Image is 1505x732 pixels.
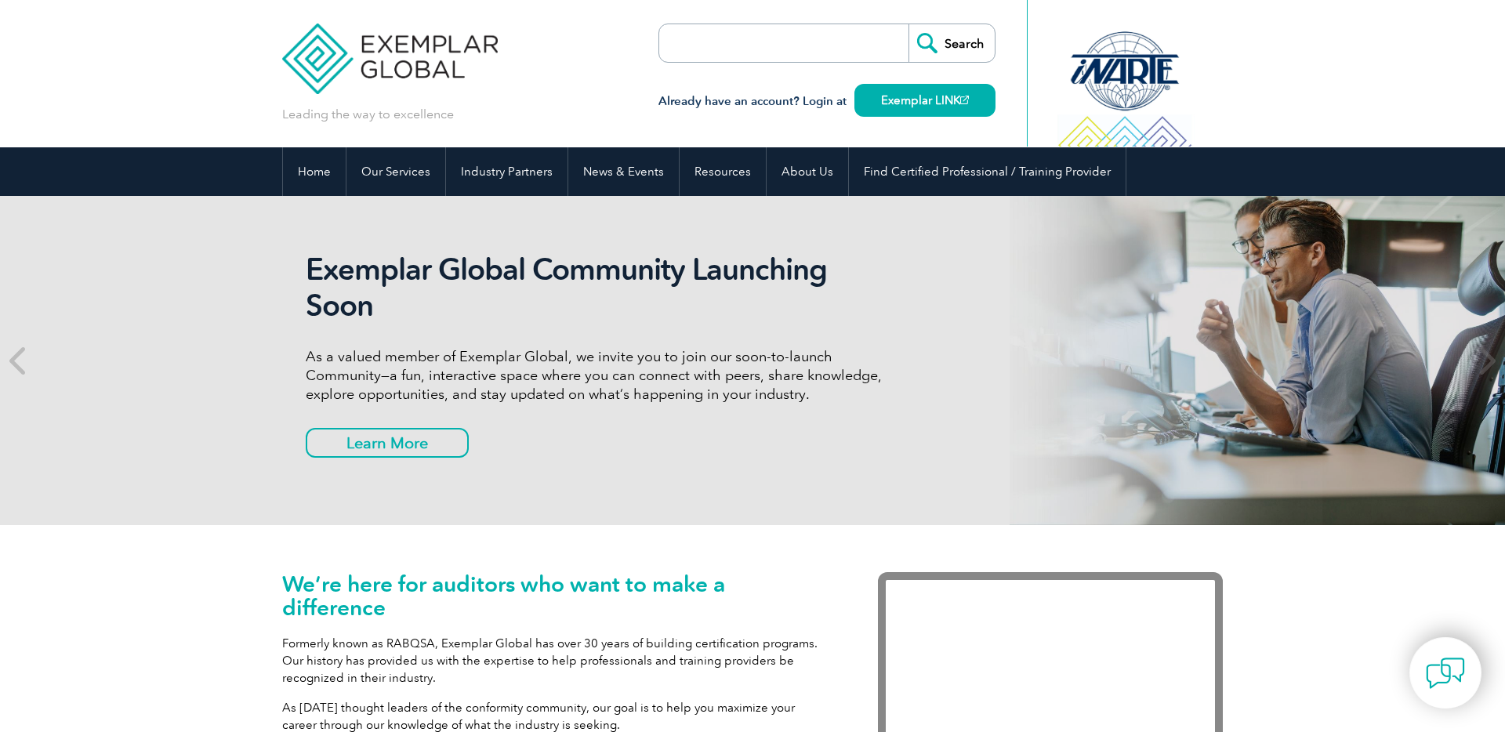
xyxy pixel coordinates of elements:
a: News & Events [568,147,679,196]
h1: We’re here for auditors who want to make a difference [282,572,831,619]
a: Learn More [306,428,469,458]
h2: Exemplar Global Community Launching Soon [306,252,894,324]
a: Industry Partners [446,147,568,196]
a: Resources [680,147,766,196]
a: Find Certified Professional / Training Provider [849,147,1126,196]
input: Search [908,24,995,62]
p: Formerly known as RABQSA, Exemplar Global has over 30 years of building certification programs. O... [282,635,831,687]
p: Leading the way to excellence [282,106,454,123]
p: As a valued member of Exemplar Global, we invite you to join our soon-to-launch Community—a fun, ... [306,347,894,404]
a: Our Services [346,147,445,196]
a: About Us [767,147,848,196]
img: open_square.png [960,96,969,104]
a: Home [283,147,346,196]
img: contact-chat.png [1426,654,1465,693]
a: Exemplar LINK [854,84,995,117]
h3: Already have an account? Login at [658,92,995,111]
